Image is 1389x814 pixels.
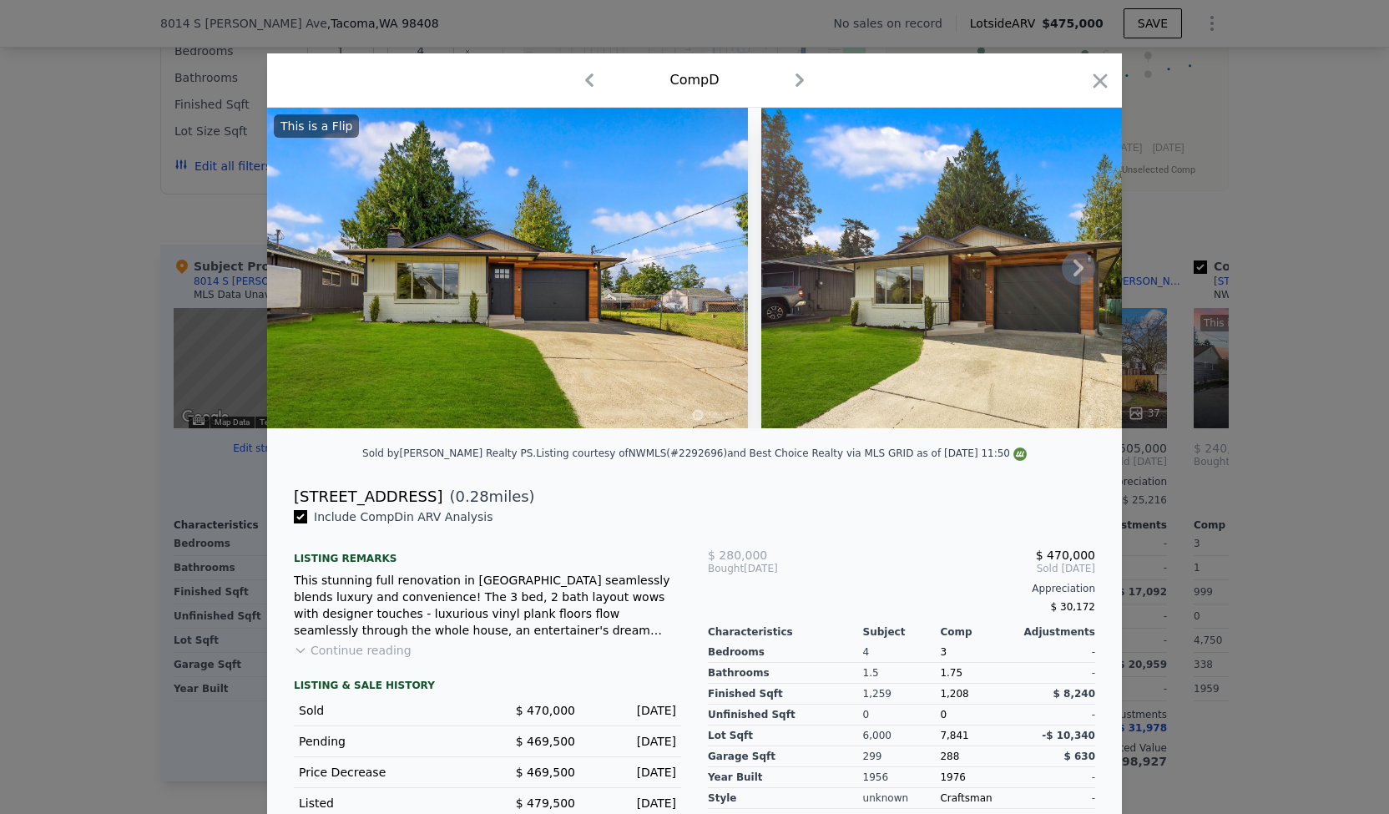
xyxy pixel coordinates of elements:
div: Style [708,788,863,809]
span: $ 30,172 [1051,601,1095,613]
div: Year Built [708,767,863,788]
span: 0 [940,709,947,720]
span: 1,208 [940,688,968,700]
div: Adjustments [1018,625,1095,639]
span: -$ 10,340 [1042,730,1095,741]
div: Listed [299,795,474,811]
div: Garage Sqft [708,746,863,767]
div: 1976 [940,767,1018,788]
div: [STREET_ADDRESS] [294,485,442,508]
div: - [1018,642,1095,663]
img: Property Img [267,108,748,428]
div: Listing courtesy of NWMLS (#2292696) and Best Choice Realty via MLS GRID as of [DATE] 11:50 [536,447,1027,459]
div: LISTING & SALE HISTORY [294,679,681,695]
span: $ 630 [1063,751,1095,762]
span: $ 470,000 [1036,549,1095,562]
div: - [1018,663,1095,684]
div: [DATE] [588,702,676,719]
span: 3 [940,646,947,658]
div: This stunning full renovation in [GEOGRAPHIC_DATA] seamlessly blends luxury and convenience! The ... [294,572,681,639]
span: $ 469,500 [516,735,575,748]
div: [DATE] [588,733,676,750]
div: This is a Flip [274,114,359,138]
div: - [1018,788,1095,809]
div: 4 [863,642,941,663]
span: Sold [DATE] [837,562,1095,575]
div: Finished Sqft [708,684,863,705]
button: Continue reading [294,642,412,659]
span: Bought [708,562,744,575]
span: $ 470,000 [516,704,575,717]
img: NWMLS Logo [1013,447,1027,461]
div: 1,259 [863,684,941,705]
span: ( miles) [442,485,534,508]
div: 6,000 [863,726,941,746]
div: Unfinished Sqft [708,705,863,726]
div: Characteristics [708,625,863,639]
span: 288 [940,751,959,762]
div: 1.5 [863,663,941,684]
div: [DATE] [588,795,676,811]
div: Price Decrease [299,764,474,781]
div: 299 [863,746,941,767]
div: Lot Sqft [708,726,863,746]
div: Craftsman [940,788,1018,809]
div: Listing remarks [294,538,681,565]
div: [DATE] [708,562,837,575]
span: $ 8,240 [1053,688,1095,700]
img: Property Img [761,108,1242,428]
div: [DATE] [588,764,676,781]
div: Sold [299,702,474,719]
div: Subject [863,625,941,639]
span: Include Comp D in ARV Analysis [307,510,500,523]
div: - [1018,767,1095,788]
span: $ 280,000 [708,549,767,562]
span: 0.28 [456,488,489,505]
div: Bedrooms [708,642,863,663]
div: Appreciation [708,582,1095,595]
div: 0 [863,705,941,726]
div: Bathrooms [708,663,863,684]
div: - [1018,705,1095,726]
div: Pending [299,733,474,750]
div: 1.75 [940,663,1018,684]
span: $ 469,500 [516,766,575,779]
span: $ 479,500 [516,796,575,810]
div: Comp [940,625,1018,639]
div: Sold by [PERSON_NAME] Realty PS . [362,447,536,459]
div: unknown [863,788,941,809]
div: 1956 [863,767,941,788]
div: Comp D [669,70,719,90]
span: 7,841 [940,730,968,741]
